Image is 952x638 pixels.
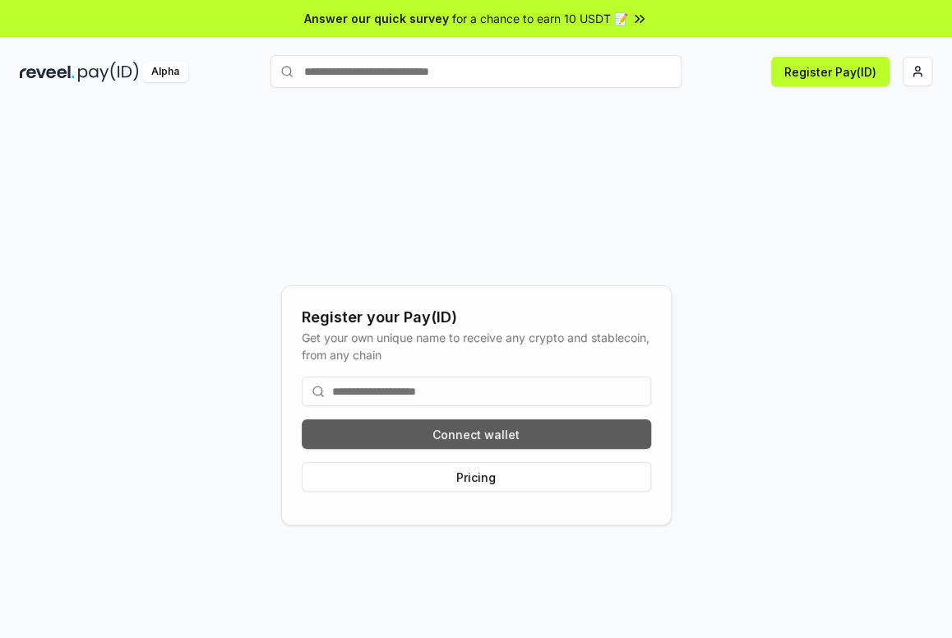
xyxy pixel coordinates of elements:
[20,62,75,82] img: reveel_dark
[302,462,651,492] button: Pricing
[452,10,628,27] span: for a chance to earn 10 USDT 📝
[302,329,651,363] div: Get your own unique name to receive any crypto and stablecoin, from any chain
[302,306,651,329] div: Register your Pay(ID)
[771,57,890,86] button: Register Pay(ID)
[304,10,449,27] span: Answer our quick survey
[302,419,651,449] button: Connect wallet
[78,62,139,82] img: pay_id
[142,62,188,82] div: Alpha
